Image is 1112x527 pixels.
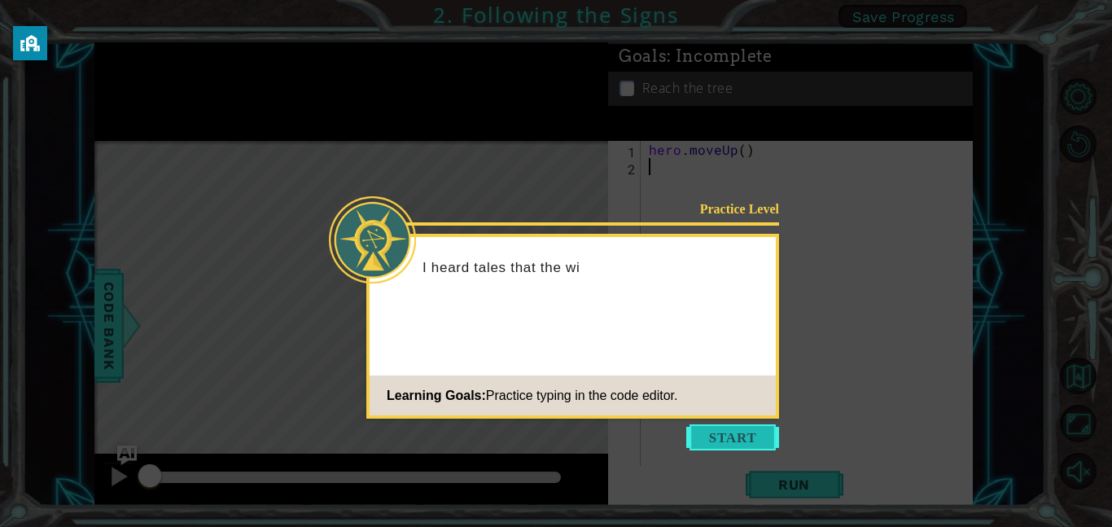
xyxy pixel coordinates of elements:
div: Practice Level [676,200,779,217]
span: Practice typing in the code editor. [486,389,678,402]
p: I heard tales that the wi [422,259,764,277]
span: Learning Goals: [387,389,486,402]
button: Start [686,424,779,450]
button: privacy banner [13,26,47,60]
